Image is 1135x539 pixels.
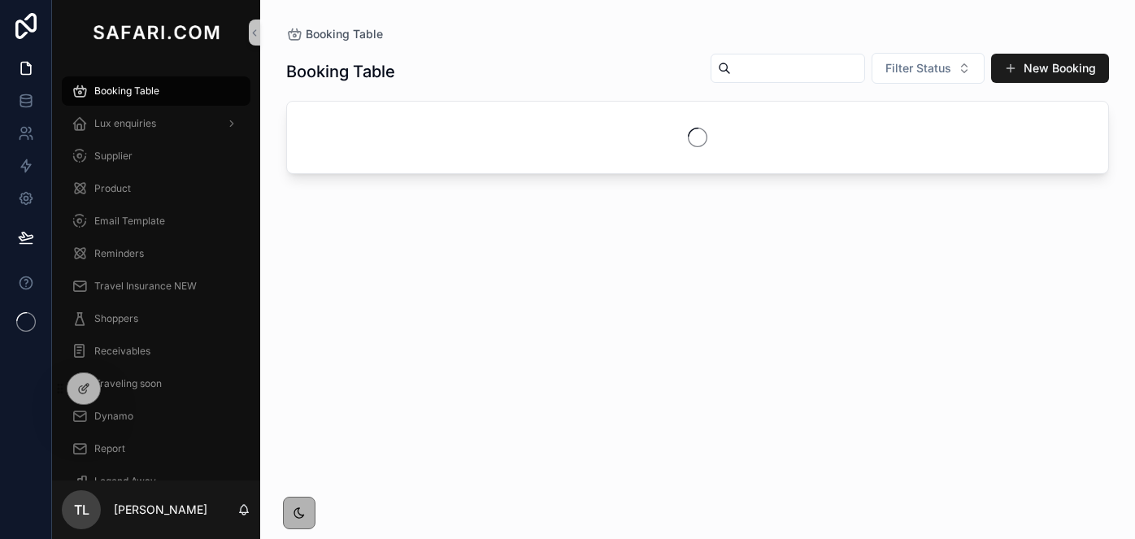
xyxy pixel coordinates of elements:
a: Traveling soon [62,369,250,398]
a: Supplier [62,141,250,171]
span: Supplier [94,150,133,163]
span: TL [74,500,89,519]
span: Product [94,182,131,195]
div: scrollable content [52,65,260,480]
a: Reminders [62,239,250,268]
a: Product [62,174,250,203]
p: [PERSON_NAME] [114,502,207,518]
a: Report [62,434,250,463]
a: Booking Table [286,26,383,42]
span: Dynamo [94,410,133,423]
span: Booking Table [94,85,159,98]
span: Email Template [94,215,165,228]
img: App logo [89,20,223,46]
a: Email Template [62,206,250,236]
button: New Booking [991,54,1109,83]
span: Filter Status [885,60,951,76]
span: Legend Away [94,475,156,488]
span: Report [94,442,125,455]
h1: Booking Table [286,60,395,83]
span: Booking Table [306,26,383,42]
span: Receivables [94,345,150,358]
a: Travel Insurance NEW [62,272,250,301]
button: Select Button [872,53,985,84]
span: Travel Insurance NEW [94,280,197,293]
a: Dynamo [62,402,250,431]
a: Shoppers [62,304,250,333]
a: Legend Away [62,467,250,496]
span: Lux enquiries [94,117,156,130]
a: Booking Table [62,76,250,106]
span: Reminders [94,247,144,260]
span: Shoppers [94,312,138,325]
span: Traveling soon [94,377,162,390]
a: Lux enquiries [62,109,250,138]
a: Receivables [62,337,250,366]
